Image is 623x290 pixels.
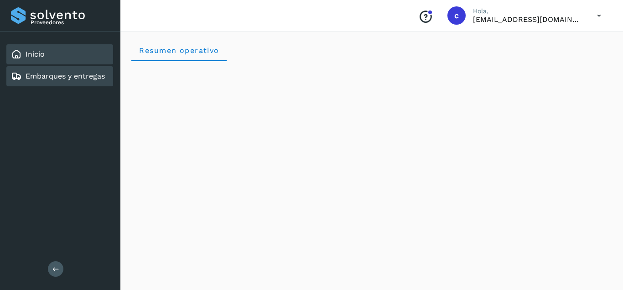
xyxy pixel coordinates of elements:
a: Embarques y entregas [26,72,105,80]
p: Hola, [473,7,582,15]
span: Resumen operativo [139,46,219,55]
div: Embarques y entregas [6,66,113,86]
p: credito.cobranza@en-trega.com [473,15,582,24]
a: Inicio [26,50,45,58]
div: Inicio [6,44,113,64]
p: Proveedores [31,19,109,26]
